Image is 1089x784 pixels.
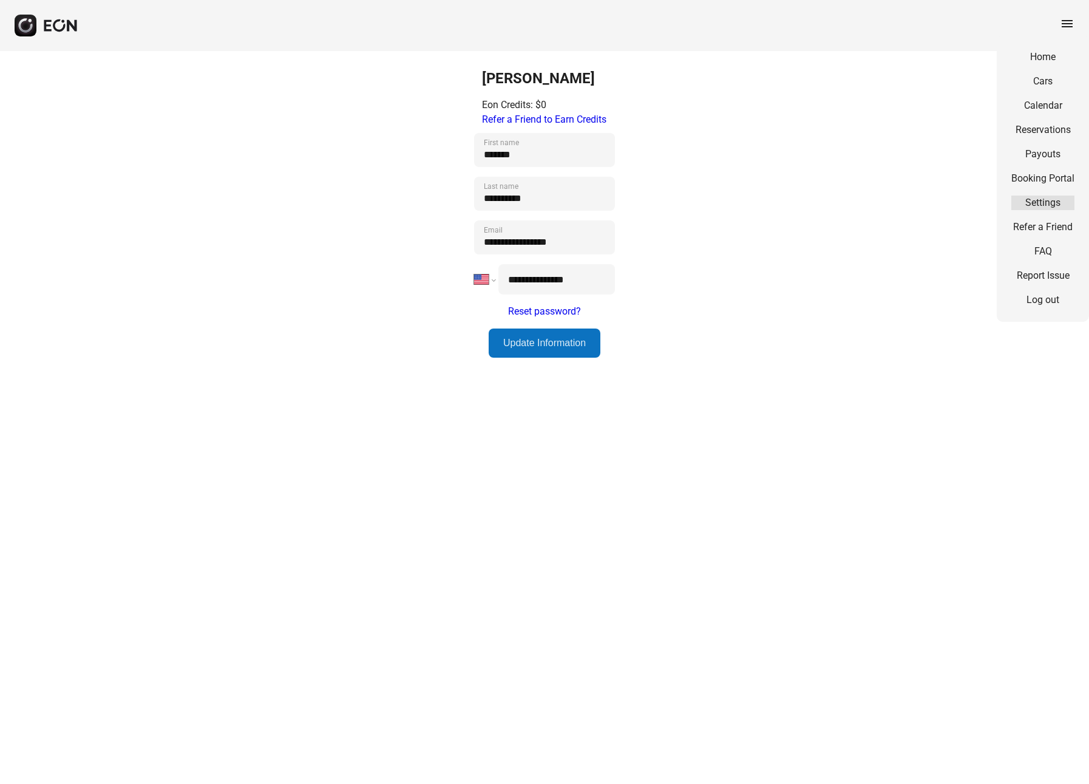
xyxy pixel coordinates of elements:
[1060,16,1074,31] span: menu
[489,329,600,358] button: Update Information
[1011,98,1074,113] a: Calendar
[484,182,518,191] label: Last name
[482,69,606,88] h2: [PERSON_NAME]
[1011,293,1074,307] a: Log out
[1011,50,1074,64] a: Home
[1011,171,1074,186] a: Booking Portal
[1011,268,1074,283] a: Report Issue
[508,304,581,319] a: Reset password?
[1011,220,1074,234] a: Refer a Friend
[484,138,519,148] label: First name
[1011,244,1074,259] a: FAQ
[484,225,503,235] label: Email
[1011,196,1074,210] a: Settings
[482,98,606,112] div: Eon Credits: $0
[482,114,606,125] a: Refer a Friend to Earn Credits
[1011,123,1074,137] a: Reservations
[1011,147,1074,162] a: Payouts
[1011,74,1074,89] a: Cars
